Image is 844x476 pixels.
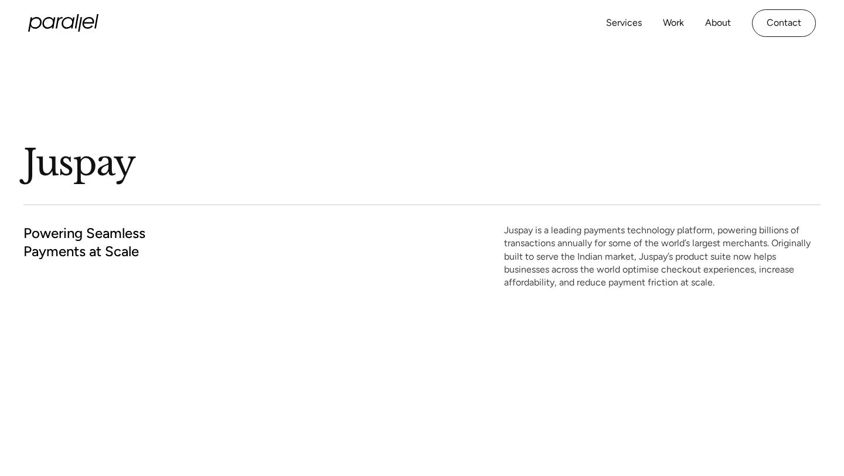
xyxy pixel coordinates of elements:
[752,9,816,37] a: Contact
[705,15,731,32] a: About
[663,15,684,32] a: Work
[606,15,642,32] a: Services
[23,140,492,186] h1: Juspay
[28,14,98,32] a: home
[23,224,145,260] h2: Powering Seamless Payments at Scale
[504,224,821,290] p: Juspay is a leading payments technology platform, powering billions of transactions annually for ...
